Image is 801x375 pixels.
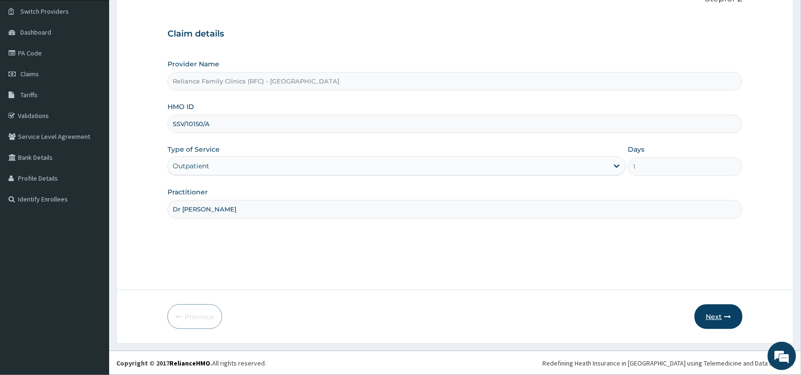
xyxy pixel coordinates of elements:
[168,115,743,133] input: Enter HMO ID
[173,161,209,171] div: Outpatient
[628,145,644,154] label: Days
[168,59,219,69] label: Provider Name
[156,5,178,27] div: Minimize live chat window
[169,359,210,367] a: RelianceHMO
[20,70,39,78] span: Claims
[49,53,159,65] div: Chat with us now
[168,102,194,111] label: HMO ID
[168,29,743,39] h3: Claim details
[18,47,38,71] img: d_794563401_company_1708531726252_794563401
[168,145,220,154] label: Type of Service
[168,304,222,329] button: Previous
[20,7,69,16] span: Switch Providers
[695,304,743,329] button: Next
[168,187,208,197] label: Practitioner
[543,358,794,368] div: Redefining Heath Insurance in [GEOGRAPHIC_DATA] using Telemedicine and Data Science!
[5,259,181,292] textarea: Type your message and hit 'Enter'
[116,359,212,367] strong: Copyright © 2017 .
[20,28,51,37] span: Dashboard
[55,119,131,215] span: We're online!
[20,91,37,99] span: Tariffs
[109,351,801,375] footer: All rights reserved.
[168,200,743,219] input: Enter Name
